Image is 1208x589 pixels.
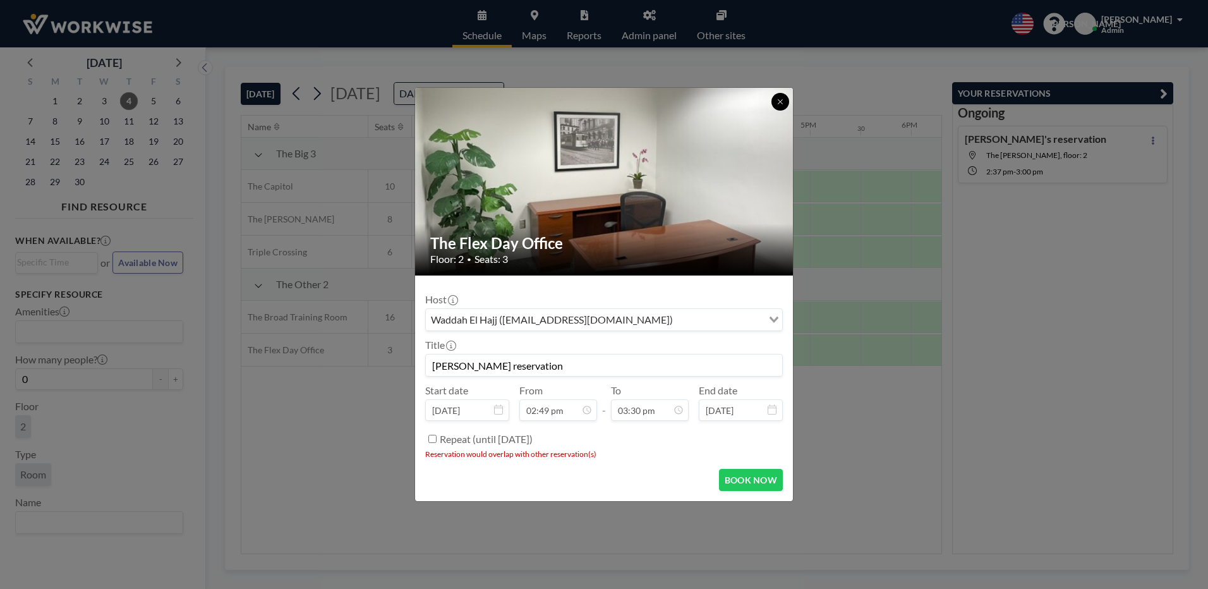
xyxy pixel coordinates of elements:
input: Search for option [677,312,761,328]
label: From [519,384,543,397]
img: 537.jpg [415,39,794,324]
button: BOOK NOW [719,469,783,491]
label: Repeat (until [DATE]) [440,433,533,446]
label: Start date [425,384,468,397]
span: - [602,389,606,416]
span: • [467,255,471,264]
label: Title [425,339,455,351]
label: To [611,384,621,397]
span: Waddah El Hajj ([EMAIL_ADDRESS][DOMAIN_NAME]) [428,312,675,328]
label: End date [699,384,737,397]
li: Reservation would overlap with other reservation(s) [425,449,783,459]
label: Host [425,293,457,306]
input: Jean's reservation [426,355,782,376]
h2: The Flex Day Office [430,234,779,253]
span: Floor: 2 [430,253,464,265]
div: Search for option [426,309,782,331]
span: Seats: 3 [474,253,508,265]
